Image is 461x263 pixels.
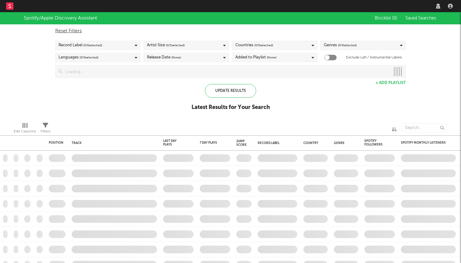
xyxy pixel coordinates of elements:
[254,42,273,49] span: ( 0 / 0 selected)
[83,42,102,49] span: ( 0 / 6 selected)
[24,15,97,22] div: Spotify/Apple Discovery Assistant
[375,16,397,20] span: Blocklist
[55,27,406,35] div: Reset Filters
[334,141,355,145] div: Genre
[258,141,294,145] div: Record Label
[59,54,98,61] div: Languages
[406,16,437,20] span: Saved Searches
[338,42,357,49] span: ( 0 / 0 selected)
[346,54,402,61] label: Exclude Lofi / Instrumental Labels
[376,81,406,85] button: + Add Playlist
[171,54,181,61] span: (None)
[401,141,447,145] div: Spotify Monthly Listeners
[235,54,277,61] div: Added to Playlist
[49,141,63,145] div: Position
[267,54,277,61] span: (None)
[303,141,325,145] div: Country
[147,42,185,49] div: Artist Size
[41,128,50,135] div: Filters
[14,128,36,135] div: Edit Columns
[200,141,221,145] div: 7 Day Plays
[364,139,386,146] div: Spotify Followers
[59,42,102,49] div: Record Label
[191,104,270,111] div: Latest Results for Your Search
[392,16,397,20] span: ( 0 )
[404,16,437,21] button: Saved Searches
[72,141,154,145] div: Track
[41,120,50,138] div: Filters
[236,139,247,147] div: Jump Score
[163,139,184,146] div: Last Day Plays
[402,123,447,132] input: Search...
[235,42,273,49] div: Countries
[80,54,98,61] span: ( 0 / 0 selected)
[63,65,390,78] input: Loading...
[205,84,256,98] div: Update Results
[324,42,357,49] div: Genres
[147,54,181,61] div: Release Date
[14,120,36,138] div: Edit Columns
[166,42,185,49] span: ( 0 / 5 selected)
